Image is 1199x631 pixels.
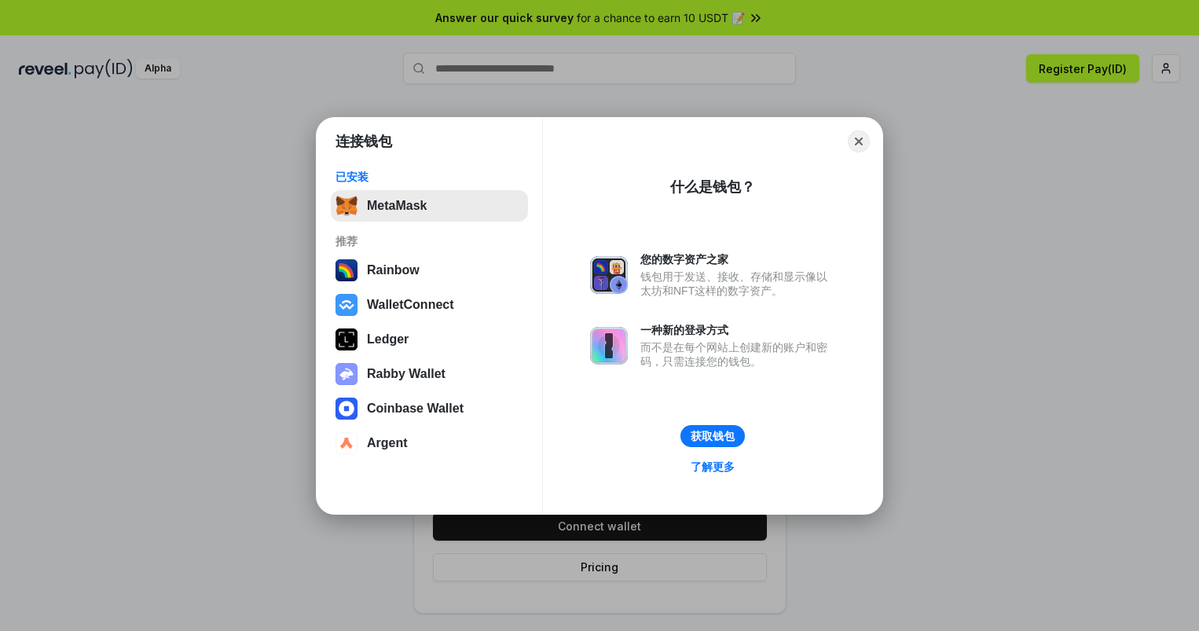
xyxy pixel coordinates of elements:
button: MetaMask [331,190,528,222]
button: Close [848,130,870,152]
div: Ledger [367,332,409,347]
div: 一种新的登录方式 [640,323,835,337]
button: Coinbase Wallet [331,393,528,424]
div: 钱包用于发送、接收、存储和显示像以太坊和NFT这样的数字资产。 [640,270,835,298]
div: MetaMask [367,199,427,213]
div: Argent [367,436,408,450]
div: Rainbow [367,263,420,277]
div: 而不是在每个网站上创建新的账户和密码，只需连接您的钱包。 [640,340,835,369]
button: Rabby Wallet [331,358,528,390]
a: 了解更多 [681,457,744,477]
button: Argent [331,427,528,459]
div: 推荐 [335,234,523,248]
button: WalletConnect [331,289,528,321]
div: Rabby Wallet [367,367,445,381]
img: svg+xml,%3Csvg%20xmlns%3D%22http%3A%2F%2Fwww.w3.org%2F2000%2Fsvg%22%20fill%3D%22none%22%20viewBox... [335,363,357,385]
img: svg+xml,%3Csvg%20xmlns%3D%22http%3A%2F%2Fwww.w3.org%2F2000%2Fsvg%22%20width%3D%2228%22%20height%3... [335,328,357,350]
img: svg+xml,%3Csvg%20width%3D%2228%22%20height%3D%2228%22%20viewBox%3D%220%200%2028%2028%22%20fill%3D... [335,398,357,420]
button: Rainbow [331,255,528,286]
div: Coinbase Wallet [367,402,464,416]
h1: 连接钱包 [335,132,392,151]
div: 什么是钱包？ [670,178,755,196]
div: 获取钱包 [691,429,735,443]
button: 获取钱包 [680,425,745,447]
button: Ledger [331,324,528,355]
img: svg+xml,%3Csvg%20xmlns%3D%22http%3A%2F%2Fwww.w3.org%2F2000%2Fsvg%22%20fill%3D%22none%22%20viewBox... [590,256,628,294]
img: svg+xml,%3Csvg%20xmlns%3D%22http%3A%2F%2Fwww.w3.org%2F2000%2Fsvg%22%20fill%3D%22none%22%20viewBox... [590,327,628,365]
img: svg+xml,%3Csvg%20width%3D%2228%22%20height%3D%2228%22%20viewBox%3D%220%200%2028%2028%22%20fill%3D... [335,432,357,454]
div: 了解更多 [691,460,735,474]
div: 已安装 [335,170,523,184]
img: svg+xml,%3Csvg%20width%3D%2228%22%20height%3D%2228%22%20viewBox%3D%220%200%2028%2028%22%20fill%3D... [335,294,357,316]
div: WalletConnect [367,298,454,312]
img: svg+xml,%3Csvg%20width%3D%22120%22%20height%3D%22120%22%20viewBox%3D%220%200%20120%20120%22%20fil... [335,259,357,281]
img: svg+xml,%3Csvg%20fill%3D%22none%22%20height%3D%2233%22%20viewBox%3D%220%200%2035%2033%22%20width%... [335,195,357,217]
div: 您的数字资产之家 [640,252,835,266]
